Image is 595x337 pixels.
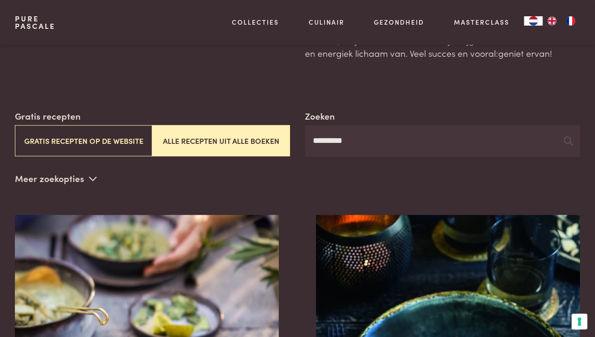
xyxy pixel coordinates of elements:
button: Alle recepten uit alle boeken [152,125,290,156]
a: Gezondheid [374,17,425,27]
a: Collecties [232,17,279,27]
a: NL [524,16,543,26]
label: Gratis recepten [15,109,81,123]
a: EN [543,16,561,26]
label: Zoeken [305,109,335,123]
div: Language [524,16,543,26]
a: Culinair [309,17,345,27]
a: FR [561,16,580,26]
button: Uw voorkeuren voor toestemming voor trackingtechnologieën [572,314,588,330]
aside: Language selected: Nederlands [524,16,580,26]
a: Masterclass [454,17,509,27]
ul: Language list [543,16,580,26]
button: Gratis recepten op de website [15,125,153,156]
a: PurePascale [15,15,55,30]
p: Meer zoekopties [15,172,97,186]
